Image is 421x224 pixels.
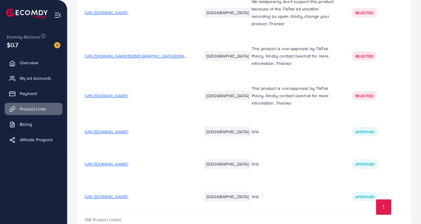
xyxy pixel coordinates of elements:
[5,72,63,84] a: My ad accounts
[355,194,374,199] span: Approved
[85,194,128,200] span: [URL][DOMAIN_NAME]
[355,54,373,59] span: Rejected
[252,194,259,200] span: N/A
[85,53,219,59] span: [URL][DOMAIN_NAME][DEMOGRAPHIC_DATA][DEMOGRAPHIC_DATA]
[355,162,374,167] span: Approved
[355,129,374,134] span: Approved
[20,75,51,81] span: My ad accounts
[204,159,251,169] li: [GEOGRAPHIC_DATA]
[85,10,128,16] span: [URL][DOMAIN_NAME]
[252,129,259,135] span: N/A
[204,192,251,202] li: [GEOGRAPHIC_DATA]
[204,51,251,61] li: [GEOGRAPHIC_DATA]
[20,106,46,112] span: Product Links
[6,9,48,18] img: logo
[54,12,61,19] img: menu
[355,93,373,98] span: Rejected
[355,10,373,15] span: Rejected
[5,134,63,146] a: Affiliate Program
[252,85,337,107] p: This product is non-approval by TikTok Policy. Kindly contact livechat for more information. Thanks!
[204,91,251,101] li: [GEOGRAPHIC_DATA]
[252,161,259,167] span: N/A
[54,42,60,48] img: image
[20,90,37,97] span: Payment
[20,137,53,143] span: Affiliate Program
[5,103,63,115] a: Product Links
[85,161,128,167] span: [URL][DOMAIN_NAME]
[252,45,337,67] p: This product is non-approval by TikTok Policy. Kindly contact livechat for more information. Thanks!
[204,8,251,18] li: [GEOGRAPHIC_DATA]
[20,60,38,66] span: Overview
[5,87,63,100] a: Payment
[85,93,128,99] span: [URL][DOMAIN_NAME]
[5,118,63,130] a: Billing
[5,57,63,69] a: Overview
[20,121,32,127] span: Billing
[395,196,416,219] iframe: Chat
[85,129,128,135] span: [URL][DOMAIN_NAME]
[7,34,40,40] span: Ecomdy Balance
[7,40,18,49] span: $0.7
[85,217,121,223] span: 158 Product Link(s)
[204,127,251,137] li: [GEOGRAPHIC_DATA]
